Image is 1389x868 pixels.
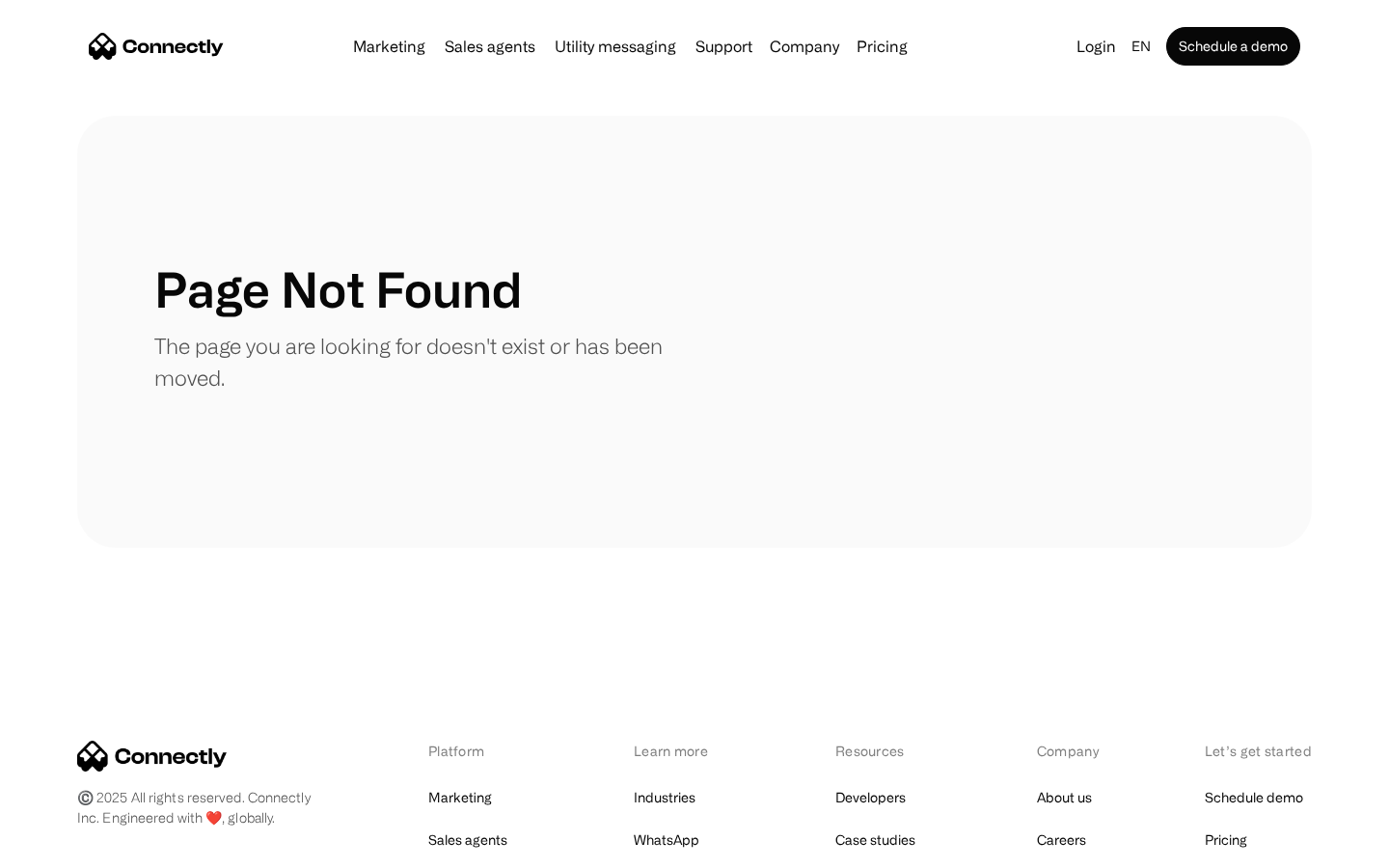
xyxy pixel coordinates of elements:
[1205,741,1312,761] div: Let’s get started
[770,33,839,60] div: Company
[1037,784,1092,811] a: About us
[428,741,533,761] div: Platform
[1205,784,1303,811] a: Schedule demo
[835,827,915,854] a: Case studies
[1069,33,1124,60] a: Login
[547,39,684,54] a: Utility messaging
[1205,827,1247,854] a: Pricing
[154,260,522,318] h1: Page Not Found
[39,834,116,861] ul: Language list
[1166,27,1300,66] a: Schedule a demo
[634,784,695,811] a: Industries
[1037,741,1104,761] div: Company
[19,832,116,861] aside: Language selected: English
[345,39,433,54] a: Marketing
[1037,827,1086,854] a: Careers
[634,741,735,761] div: Learn more
[835,741,937,761] div: Resources
[428,827,507,854] a: Sales agents
[154,330,694,393] p: The page you are looking for doesn't exist or has been moved.
[428,784,492,811] a: Marketing
[849,39,915,54] a: Pricing
[437,39,543,54] a: Sales agents
[1131,33,1151,60] div: en
[634,827,699,854] a: WhatsApp
[688,39,760,54] a: Support
[835,784,906,811] a: Developers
